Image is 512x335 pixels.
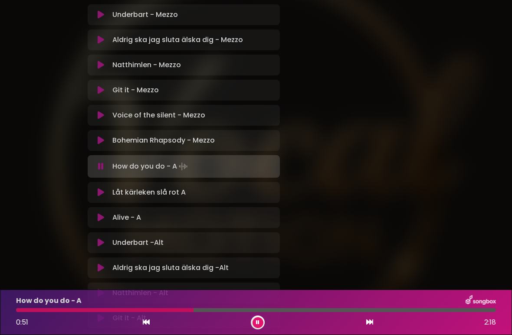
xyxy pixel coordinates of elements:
span: 0:51 [16,317,28,327]
p: Underbart -Alt [112,237,164,248]
p: Bohemian Rhapsody - Mezzo [112,135,215,146]
p: Git it - Mezzo [112,85,159,95]
p: Natthimlen - Mezzo [112,60,181,70]
p: Natthimlen - Alt [112,288,168,298]
p: How do you do - A [16,296,82,306]
p: How do you do - A [112,160,189,172]
p: Låt kärleken slå rot A [112,187,186,198]
p: Alive - A [112,212,141,223]
p: Underbart - Mezzo [112,10,178,20]
span: 2:18 [484,317,496,328]
img: songbox-logo-white.png [466,295,496,306]
p: Aldrig ska jag sluta älska dig -Alt [112,263,229,273]
img: waveform4.gif [177,160,189,172]
p: Voice of the silent - Mezzo [112,110,205,120]
p: Aldrig ska jag sluta älska dig - Mezzo [112,35,243,45]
